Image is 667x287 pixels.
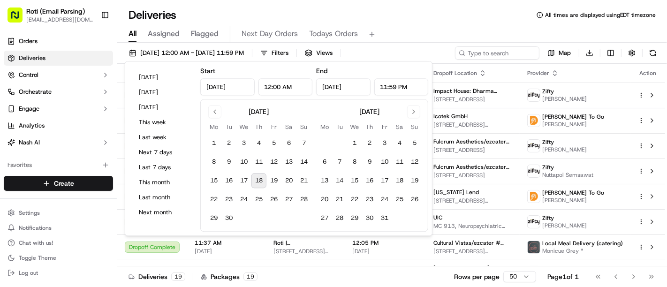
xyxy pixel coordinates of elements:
[129,28,136,39] span: All
[273,248,337,255] span: [STREET_ADDRESS][US_STATE]
[374,78,428,95] input: Time
[407,105,420,118] button: Go to next month
[352,239,418,247] span: 12:05 PM
[32,89,154,98] div: Start new chat
[362,174,377,189] button: 16
[272,49,288,57] span: Filters
[19,239,53,247] span: Chat with us!
[317,122,332,132] th: Monday
[332,211,347,226] button: 28
[236,122,251,132] th: Wednesday
[4,135,113,150] button: Nash AI
[4,84,113,99] button: Orchestrate
[332,192,347,207] button: 21
[140,49,244,57] span: [DATE] 12:00 AM - [DATE] 11:59 PM
[171,272,185,281] div: 19
[24,60,169,70] input: Got a question? Start typing here...
[433,163,512,171] span: Fulcrum Aesthetics/ezcater # PM6-Z45
[352,264,418,272] span: 5:05 PM
[433,197,512,204] span: [STREET_ADDRESS][PERSON_NAME]
[221,192,236,207] button: 23
[359,107,379,116] div: [DATE]
[135,101,191,114] button: [DATE]
[76,132,154,149] a: 💻API Documentation
[433,69,477,77] span: Dropoff Location
[407,136,422,151] button: 5
[542,113,604,121] span: [PERSON_NAME] To Go
[296,155,311,170] button: 14
[135,191,191,204] button: Last month
[527,69,549,77] span: Provider
[433,222,512,230] span: MC 913, Neuropsychiatric Institute, [STREET_ADDRESS]
[281,174,296,189] button: 20
[79,136,87,144] div: 💻
[19,88,52,96] span: Orchestrate
[407,192,422,207] button: 26
[135,176,191,189] button: This month
[9,37,171,52] p: Welcome 👋
[89,136,151,145] span: API Documentation
[296,192,311,207] button: 28
[19,105,39,113] span: Engage
[377,192,392,207] button: 24
[528,216,540,228] img: zifty-logo-trans-sq.png
[296,174,311,189] button: 21
[4,236,113,249] button: Chat with us!
[433,146,512,154] span: [STREET_ADDRESS]
[135,206,191,219] button: Next month
[148,28,180,39] span: Assigned
[281,136,296,151] button: 6
[256,46,293,60] button: Filters
[206,211,221,226] button: 29
[547,272,579,281] div: Page 1 of 1
[392,122,407,132] th: Saturday
[206,174,221,189] button: 15
[251,174,266,189] button: 18
[347,136,362,151] button: 1
[9,89,26,106] img: 1736555255976-a54dd68f-1ca7-489b-9aae-adbdc363a1c4
[377,122,392,132] th: Friday
[317,192,332,207] button: 20
[362,155,377,170] button: 9
[4,4,97,26] button: Roti (Email Parsing)[EMAIL_ADDRESS][DOMAIN_NAME]
[352,248,418,255] span: [DATE]
[542,214,554,222] span: Zifty
[347,211,362,226] button: 29
[200,78,255,95] input: Date
[251,192,266,207] button: 25
[362,136,377,151] button: 2
[19,37,38,45] span: Orders
[221,155,236,170] button: 9
[332,174,347,189] button: 14
[347,192,362,207] button: 22
[251,122,266,132] th: Thursday
[542,171,593,179] span: Nuttapol Semsawat
[4,266,113,279] button: Log out
[54,179,74,188] span: Create
[195,239,258,247] span: 11:37 AM
[135,131,191,144] button: Last week
[4,101,113,116] button: Engage
[362,211,377,226] button: 30
[392,136,407,151] button: 4
[317,174,332,189] button: 13
[9,136,17,144] div: 📗
[273,239,337,247] span: Roti | [GEOGRAPHIC_DATA]
[433,138,512,145] span: Fulcrum Aesthetics/ezcater # PM6-Z45
[19,209,40,217] span: Settings
[542,222,587,229] span: [PERSON_NAME]
[542,265,623,272] span: Local Meal Delivery (catering)
[528,114,540,127] img: ddtg_logo_v2.png
[66,158,114,166] a: Powered byPylon
[26,7,85,16] button: Roti (Email Parsing)
[309,28,358,39] span: Todays Orders
[221,174,236,189] button: 16
[249,107,269,116] div: [DATE]
[638,69,658,77] div: Action
[26,16,93,23] button: [EMAIL_ADDRESS][DOMAIN_NAME]
[542,138,554,146] span: Zifty
[266,136,281,151] button: 5
[332,155,347,170] button: 7
[4,118,113,133] a: Analytics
